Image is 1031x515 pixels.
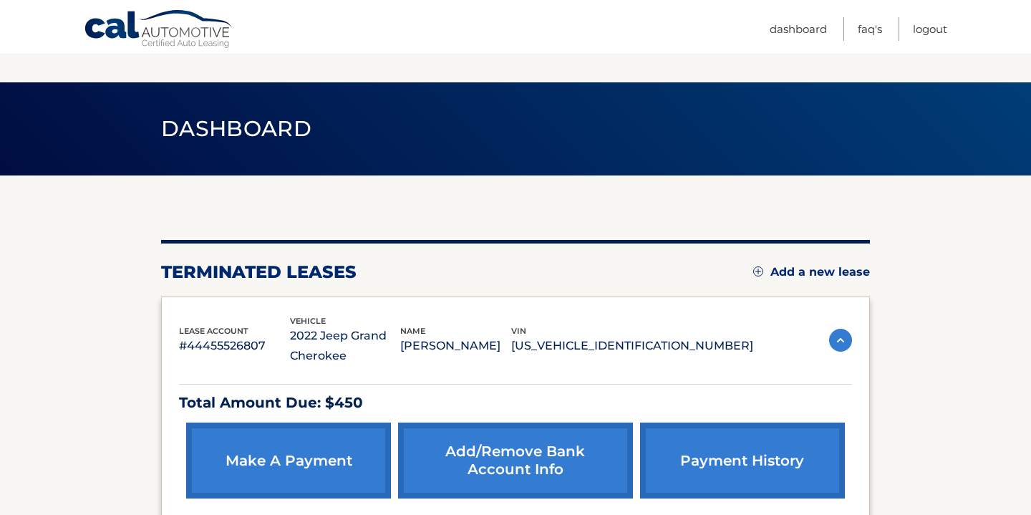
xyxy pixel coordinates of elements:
[179,336,290,356] p: #44455526807
[753,265,870,279] a: Add a new lease
[186,423,391,499] a: make a payment
[290,326,401,366] p: 2022 Jeep Grand Cherokee
[179,390,852,415] p: Total Amount Due: $450
[179,326,248,336] span: lease account
[858,17,882,41] a: FAQ's
[753,266,763,276] img: add.svg
[161,261,357,283] h2: terminated leases
[398,423,632,499] a: Add/Remove bank account info
[511,326,526,336] span: vin
[400,326,425,336] span: name
[161,115,311,142] span: Dashboard
[290,316,326,326] span: vehicle
[511,336,753,356] p: [US_VEHICLE_IDENTIFICATION_NUMBER]
[400,336,511,356] p: [PERSON_NAME]
[829,329,852,352] img: accordion-active.svg
[770,17,827,41] a: Dashboard
[640,423,845,499] a: payment history
[913,17,947,41] a: Logout
[84,9,234,51] a: Cal Automotive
